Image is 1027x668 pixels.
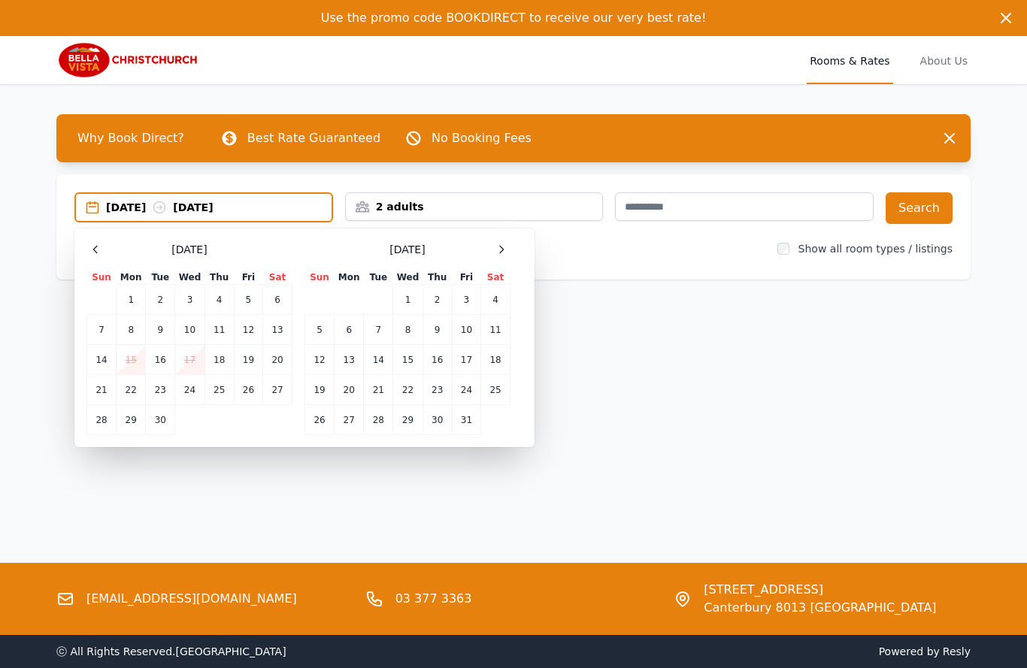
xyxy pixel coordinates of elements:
img: Bella Vista Christchurch [56,42,201,78]
td: 6 [335,315,364,345]
td: 13 [335,345,364,375]
td: 10 [175,315,204,345]
td: 3 [452,285,480,315]
td: 8 [393,315,423,345]
td: 17 [452,345,480,375]
th: Mon [117,271,146,285]
td: 27 [335,405,364,435]
td: 11 [481,315,510,345]
td: 10 [452,315,480,345]
td: 21 [364,375,393,405]
th: Tue [364,271,393,285]
td: 24 [175,375,204,405]
td: 27 [263,375,292,405]
p: No Booking Fees [432,129,532,147]
td: 22 [393,375,423,405]
th: Fri [234,271,262,285]
td: 9 [423,315,452,345]
td: 22 [117,375,146,405]
td: 30 [146,405,175,435]
td: 26 [234,375,262,405]
span: [DATE] [171,242,207,257]
a: About Us [917,36,971,84]
td: 21 [87,375,117,405]
th: Sun [305,271,335,285]
td: 15 [393,345,423,375]
td: 4 [204,285,234,315]
span: [DATE] [389,242,425,257]
td: 7 [364,315,393,345]
td: 16 [423,345,452,375]
div: [DATE] [DATE] [106,200,332,215]
td: 12 [234,315,262,345]
td: 25 [204,375,234,405]
p: Best Rate Guaranteed [247,129,380,147]
th: Fri [452,271,480,285]
td: 15 [117,345,146,375]
td: 7 [87,315,117,345]
th: Tue [146,271,175,285]
td: 28 [364,405,393,435]
td: 24 [452,375,480,405]
td: 20 [263,345,292,375]
th: Wed [175,271,204,285]
td: 29 [393,405,423,435]
td: 8 [117,315,146,345]
a: Resly [943,645,971,657]
td: 2 [423,285,452,315]
td: 18 [204,345,234,375]
td: 20 [335,375,364,405]
button: Search [886,192,953,224]
td: 14 [364,345,393,375]
td: 26 [305,405,335,435]
td: 23 [146,375,175,405]
th: Mon [335,271,364,285]
th: Sun [87,271,117,285]
span: [STREET_ADDRESS] [704,581,936,599]
th: Sat [481,271,510,285]
a: 03 377 3363 [395,590,472,608]
span: Why Book Direct? [65,123,196,153]
label: Show all room types / listings [798,243,953,255]
a: [EMAIL_ADDRESS][DOMAIN_NAME] [86,590,297,608]
td: 16 [146,345,175,375]
span: ⓒ All Rights Reserved. [GEOGRAPHIC_DATA] [56,645,286,657]
th: Wed [393,271,423,285]
td: 19 [234,345,262,375]
th: Thu [423,271,452,285]
th: Thu [204,271,234,285]
a: Rooms & Rates [807,36,892,84]
td: 18 [481,345,510,375]
td: 30 [423,405,452,435]
td: 14 [87,345,117,375]
span: Powered by [520,644,971,659]
td: 4 [481,285,510,315]
td: 3 [175,285,204,315]
td: 31 [452,405,480,435]
td: 12 [305,345,335,375]
td: 19 [305,375,335,405]
td: 13 [263,315,292,345]
td: 9 [146,315,175,345]
td: 5 [234,285,262,315]
span: Canterbury 8013 [GEOGRAPHIC_DATA] [704,599,936,617]
td: 11 [204,315,234,345]
td: 1 [393,285,423,315]
td: 6 [263,285,292,315]
td: 5 [305,315,335,345]
td: 25 [481,375,510,405]
td: 28 [87,405,117,435]
td: 29 [117,405,146,435]
span: Use the promo code BOOKDIRECT to receive our very best rate! [321,11,707,25]
th: Sat [263,271,292,285]
td: 2 [146,285,175,315]
td: 1 [117,285,146,315]
td: 23 [423,375,452,405]
div: 2 adults [346,199,603,214]
td: 17 [175,345,204,375]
